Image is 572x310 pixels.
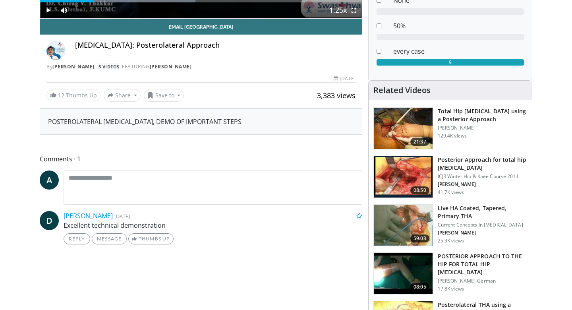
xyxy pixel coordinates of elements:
[410,186,429,194] span: 08:50
[56,2,72,18] button: Mute
[144,89,184,102] button: Save to
[48,117,354,126] div: POSTEROLATERAL [MEDICAL_DATA], DEMO OF IMPORTANT STEPS
[438,107,527,123] h3: Total Hip [MEDICAL_DATA] using a Posterior Approach
[40,154,362,164] span: Comments 1
[46,63,356,70] div: By FEATURING
[410,283,429,291] span: 08:05
[438,286,464,292] p: 17.8K views
[438,230,527,236] p: [PERSON_NAME]
[438,278,527,284] p: [PERSON_NAME]-German
[410,234,429,242] span: 59:03
[58,91,64,99] span: 12
[373,107,527,149] a: 21:37 Total Hip [MEDICAL_DATA] using a Posterior Approach [PERSON_NAME] 129.4K views
[40,19,362,35] a: Email [GEOGRAPHIC_DATA]
[75,41,356,50] h4: [MEDICAL_DATA]: Posterolateral Approach
[373,85,431,95] h4: Related Videos
[104,89,141,102] button: Share
[40,170,59,190] a: A
[373,252,527,294] a: 08:05 POSTERIOR APPROACH TO THE HIP FOR TOTAL HIP [MEDICAL_DATA] [PERSON_NAME]-German 17.8K views
[373,156,527,198] a: 08:50 Posterior Approach for total hip [MEDICAL_DATA] ICJR Winter Hip & Knee Course 2011 [PERSON_...
[96,63,122,70] a: 5 Videos
[438,173,527,180] p: ICJR Winter Hip & Knee Course 2011
[438,181,527,188] p: [PERSON_NAME]
[374,253,433,294] img: 319044_0000_1.png.150x105_q85_crop-smart_upscale.jpg
[92,233,127,244] a: Message
[64,233,90,244] a: Reply
[373,204,527,246] a: 59:03 Live HA Coated, Tapered, Primary THA Current Concepts in [MEDICAL_DATA] [PERSON_NAME] 25.3K...
[387,21,530,31] dd: 50%
[40,2,56,18] button: Play
[438,125,527,131] p: [PERSON_NAME]
[114,213,130,220] small: [DATE]
[46,41,66,60] img: Avatar
[438,204,527,220] h3: Live HA Coated, Tapered, Primary THA
[374,156,433,198] img: 297873_0003_1.png.150x105_q85_crop-smart_upscale.jpg
[410,138,429,146] span: 21:37
[334,75,355,82] div: [DATE]
[387,46,530,56] dd: every case
[377,59,524,66] div: 9
[438,156,527,172] h3: Posterior Approach for total hip [MEDICAL_DATA]
[438,222,527,228] p: Current Concepts in [MEDICAL_DATA]
[128,233,173,244] a: Thumbs Up
[438,252,527,276] h3: POSTERIOR APPROACH TO THE HIP FOR TOTAL HIP [MEDICAL_DATA]
[438,238,464,244] p: 25.3K views
[52,63,95,70] a: [PERSON_NAME]
[150,63,192,70] a: [PERSON_NAME]
[46,89,100,101] a: 12 Thumbs Up
[374,108,433,149] img: 286987_0000_1.png.150x105_q85_crop-smart_upscale.jpg
[64,221,362,230] p: Excellent technical demonstration
[40,211,59,230] a: D
[64,211,113,220] a: [PERSON_NAME]
[438,133,467,139] p: 129.4K views
[330,2,346,18] button: Playback Rate
[317,91,356,100] span: 3,383 views
[374,205,433,246] img: rana_3.png.150x105_q85_crop-smart_upscale.jpg
[438,189,464,196] p: 41.7K views
[346,2,362,18] button: Fullscreen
